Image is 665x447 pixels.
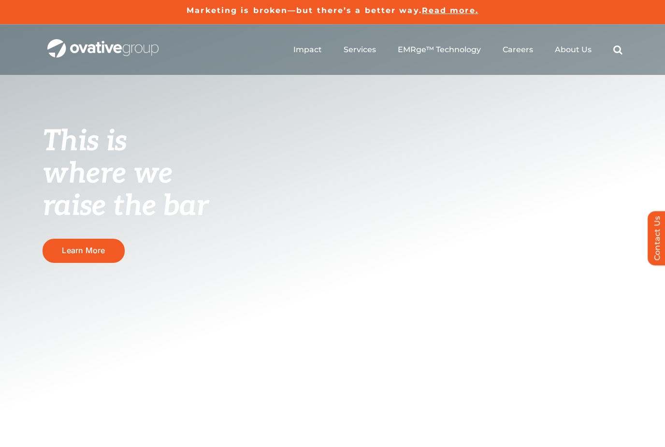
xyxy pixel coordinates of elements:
[503,45,533,55] a: Careers
[344,45,376,55] a: Services
[43,157,208,224] span: where we raise the bar
[187,6,422,15] a: Marketing is broken—but there’s a better way.
[47,38,159,47] a: OG_Full_horizontal_WHT
[398,45,481,55] a: EMRge™ Technology
[43,239,125,262] a: Learn More
[293,34,622,65] nav: Menu
[422,6,478,15] a: Read more.
[555,45,592,55] a: About Us
[613,45,622,55] a: Search
[293,45,322,55] a: Impact
[43,124,127,159] span: This is
[62,246,105,255] span: Learn More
